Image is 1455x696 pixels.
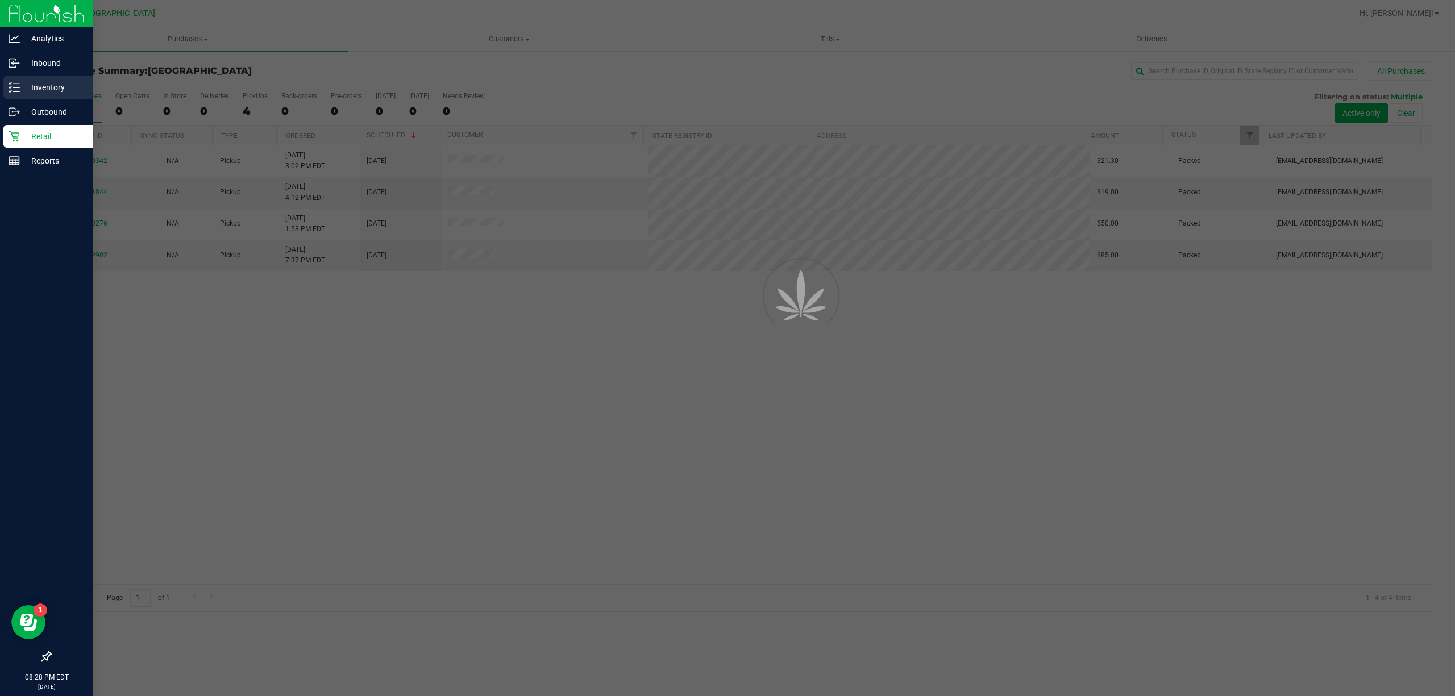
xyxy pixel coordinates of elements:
p: Reports [20,154,88,168]
inline-svg: Retail [9,131,20,142]
p: [DATE] [5,682,88,691]
inline-svg: Reports [9,155,20,166]
inline-svg: Analytics [9,33,20,44]
inline-svg: Outbound [9,106,20,118]
p: Inbound [20,56,88,70]
p: 08:28 PM EDT [5,672,88,682]
iframe: Resource center unread badge [34,603,47,617]
inline-svg: Inbound [9,57,20,69]
iframe: Resource center [11,605,45,639]
p: Analytics [20,32,88,45]
inline-svg: Inventory [9,82,20,93]
p: Outbound [20,105,88,119]
p: Inventory [20,81,88,94]
p: Retail [20,130,88,143]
